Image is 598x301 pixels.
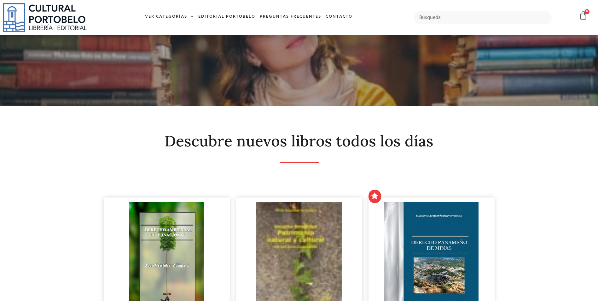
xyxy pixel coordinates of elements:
[196,10,258,24] a: Editorial Portobelo
[584,9,589,14] span: 0
[104,133,495,150] h2: Descubre nuevos libros todos los días
[579,11,588,20] a: 0
[258,10,323,24] a: Preguntas frecuentes
[143,10,196,24] a: Ver Categorías
[323,10,355,24] a: Contacto
[414,11,552,24] input: Búsqueda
